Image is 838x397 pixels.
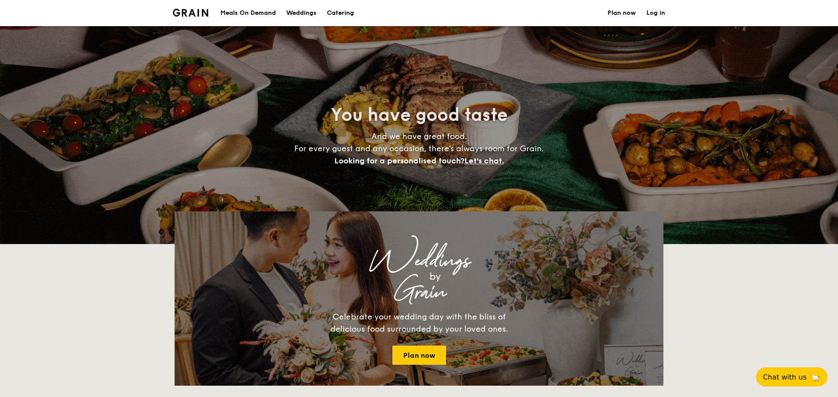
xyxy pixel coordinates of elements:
div: Loading menus magically... [175,203,663,211]
div: Grain [251,285,587,300]
a: Plan now [392,346,446,365]
span: Let's chat. [464,156,504,166]
div: by [284,269,587,285]
img: Grain [173,9,208,17]
span: Chat with us [763,373,807,381]
div: Celebrate your wedding day with the bliss of delicious food surrounded by your loved ones. [321,311,517,335]
a: Logotype [173,9,208,17]
span: 🦙 [810,372,821,382]
div: Weddings [251,253,587,269]
button: Chat with us🦙 [756,367,828,387]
